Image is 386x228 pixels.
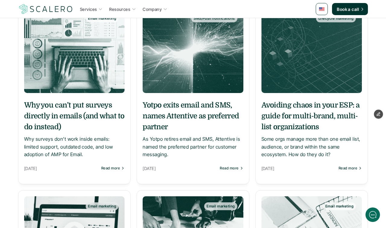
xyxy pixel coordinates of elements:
[101,166,125,170] a: Read more
[261,100,362,132] h5: Avoiding chaos in your ESP: a guide for multi-brand, multi-list organizations
[143,165,217,172] p: [DATE]
[318,16,353,21] p: Lifecycle marketing
[80,6,97,12] p: Services
[9,40,112,69] h2: Let us know if we can help with lifecycle marketing.
[39,84,72,88] span: New conversation
[143,135,243,159] p: As Yotpo retires email and SMS, Attentive is named the preferred partner for customer messaging.
[18,4,74,14] a: Scalero company logo
[143,100,243,159] a: Yotpo exits email and SMS, names Attentive as preferred partnerAs Yotpo retires email and SMS, At...
[143,100,243,132] h5: Yotpo exits email and SMS, names Attentive as preferred partner
[365,207,380,222] iframe: gist-messenger-bubble-iframe
[24,100,125,159] a: Why you can’t put surveys directly in emails (and what to do instead)Why surveys don’t work insid...
[261,8,362,93] a: Created with SoraLifecycle marketing
[332,3,368,15] a: Book a call
[220,166,239,170] p: Read more
[143,6,162,12] p: Company
[88,204,116,208] p: Email marketing
[9,29,112,39] h1: Hi! Welcome to Scalero.
[337,6,359,12] p: Book a call
[24,165,98,172] p: [DATE]
[339,166,357,170] p: Read more
[143,8,243,93] a: SMS/Push notifications
[24,135,125,159] p: Why surveys don’t work inside emails: limited support, outdated code, and low adoption of AMP for...
[24,100,125,132] h5: Why you can’t put surveys directly in emails (and what to do instead)
[261,135,362,159] p: Some orgs manage more than one email list, audience, or brand within the same ecosystem. How do t...
[9,80,111,92] button: New conversation
[261,100,362,159] a: Avoiding chaos in your ESP: a guide for multi-brand, multi-list organizationsSome orgs manage mor...
[50,189,76,193] span: We run on Gist
[24,8,125,93] a: Email marketing
[325,204,353,208] p: Email marketing
[374,110,383,119] button: Edit Framer Content
[194,16,235,21] p: SMS/Push notifications
[261,165,336,172] p: [DATE]
[207,204,235,208] p: Email marketing
[109,6,130,12] p: Resources
[101,166,120,170] p: Read more
[339,166,362,170] a: Read more
[88,16,116,21] p: Email marketing
[18,3,74,15] img: Scalero company logo
[220,166,243,170] a: Read more
[261,8,362,93] img: Created with Sora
